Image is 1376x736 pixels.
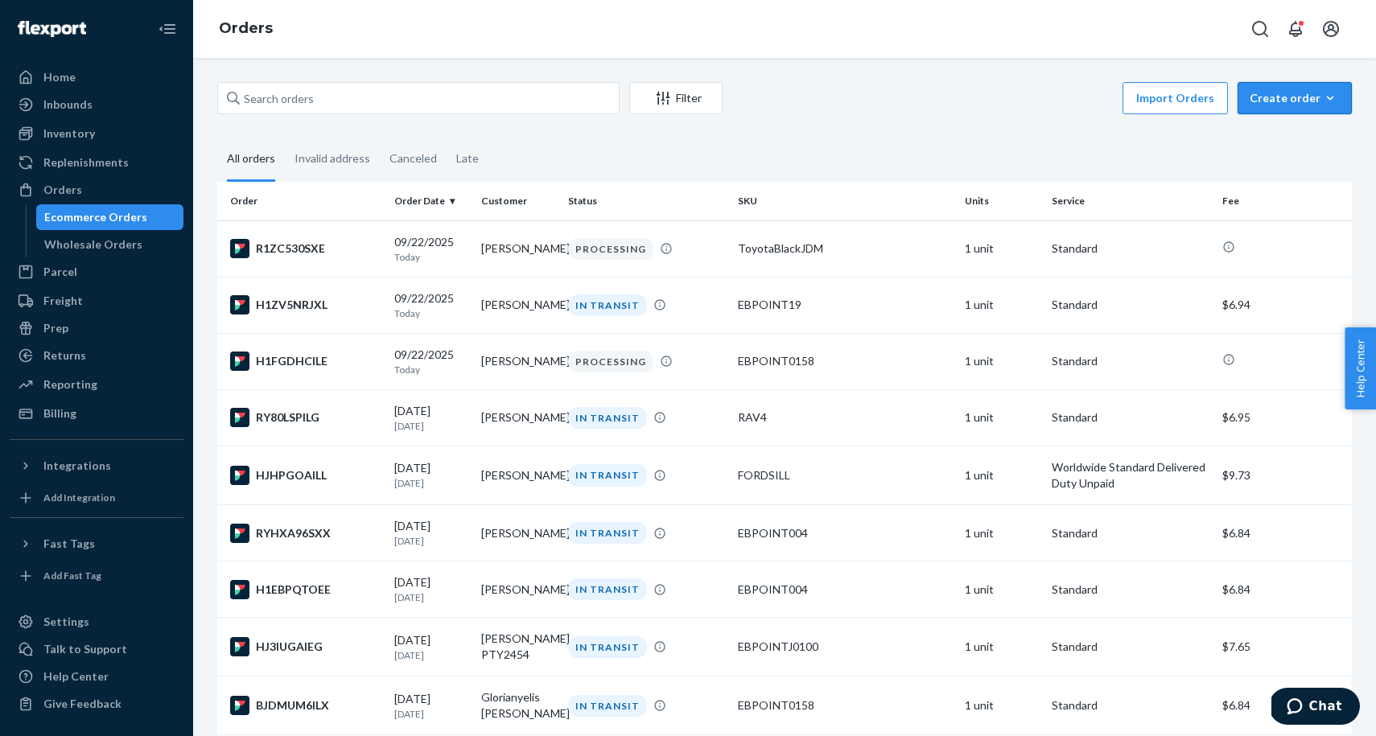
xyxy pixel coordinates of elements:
div: Customer [481,194,555,208]
div: Inbounds [43,97,93,113]
div: Replenishments [43,154,129,171]
p: Standard [1052,525,1209,541]
div: H1ZV5NRJXL [230,295,381,315]
p: Standard [1052,697,1209,713]
a: Orders [219,19,273,37]
div: 09/22/2025 [394,290,468,320]
p: [DATE] [394,419,468,433]
th: Fee [1216,182,1352,220]
a: Replenishments [10,150,183,175]
div: [DATE] [394,691,468,721]
div: 09/22/2025 [394,347,468,376]
div: [DATE] [394,632,468,662]
td: Glorianyelis [PERSON_NAME] [475,676,562,735]
div: Prep [43,320,68,336]
td: [PERSON_NAME] [475,277,562,333]
div: Integrations [43,458,111,474]
iframe: Opens a widget where you can chat to one of our agents [1271,688,1360,728]
div: Canceled [389,138,437,179]
p: Today [394,250,468,264]
button: Integrations [10,453,183,479]
button: Open account menu [1315,13,1347,45]
div: Add Integration [43,491,115,504]
button: Talk to Support [10,636,183,662]
td: [PERSON_NAME] [475,389,562,446]
div: RY80LSPILG [230,408,381,427]
p: Standard [1052,582,1209,598]
td: 1 unit [958,676,1045,735]
td: [PERSON_NAME] [475,505,562,561]
a: Help Center [10,664,183,689]
div: BJDMUM6ILX [230,696,381,715]
div: Fast Tags [43,536,95,552]
th: Status [562,182,732,220]
div: Freight [43,293,83,309]
div: EBPOINT19 [738,297,952,313]
div: FORDSILL [738,467,952,483]
td: [PERSON_NAME] [475,220,562,277]
div: EBPOINT0158 [738,697,952,713]
div: Inventory [43,125,95,142]
th: Order Date [388,182,475,220]
div: Filter [630,90,722,106]
th: SKU [731,182,958,220]
div: Give Feedback [43,696,122,712]
td: 1 unit [958,618,1045,676]
div: [DATE] [394,460,468,490]
a: Inventory [10,121,183,146]
a: Returns [10,343,183,368]
div: 09/22/2025 [394,234,468,264]
td: 1 unit [958,561,1045,618]
div: Returns [43,347,86,364]
p: Worldwide Standard Delivered Duty Unpaid [1052,459,1209,491]
p: Standard [1052,409,1209,426]
a: Home [10,64,183,90]
td: [PERSON_NAME] [475,561,562,618]
td: [PERSON_NAME] [475,446,562,505]
div: IN TRANSIT [568,522,647,544]
p: Standard [1052,353,1209,369]
p: Today [394,363,468,376]
div: PROCESSING [568,238,653,260]
p: Standard [1052,639,1209,655]
a: Wholesale Orders [36,232,184,257]
div: HJ3IUGAIEG [230,637,381,656]
a: Freight [10,288,183,314]
td: 1 unit [958,446,1045,505]
div: Ecommerce Orders [44,209,147,225]
div: EBPOINT004 [738,525,952,541]
p: [DATE] [394,534,468,548]
div: PROCESSING [568,351,653,372]
div: [DATE] [394,403,468,433]
button: Give Feedback [10,691,183,717]
div: IN TRANSIT [568,407,647,429]
p: Today [394,306,468,320]
div: Invalid address [295,138,370,179]
a: Settings [10,609,183,635]
td: 1 unit [958,389,1045,446]
button: Open notifications [1279,13,1312,45]
p: [DATE] [394,590,468,604]
div: Talk to Support [43,641,127,657]
td: $6.84 [1216,561,1352,618]
td: $7.65 [1216,618,1352,676]
a: Add Integration [10,485,183,511]
div: Billing [43,405,76,421]
a: Prep [10,315,183,341]
div: EBPOINT0158 [738,353,952,369]
td: [PERSON_NAME] [475,333,562,389]
div: All orders [227,138,275,182]
button: Filter [629,82,723,114]
div: Reporting [43,376,97,393]
button: Help Center [1345,327,1376,409]
td: $6.84 [1216,505,1352,561]
input: Search orders [217,82,620,114]
img: Flexport logo [18,21,86,37]
p: [DATE] [394,648,468,662]
th: Service [1045,182,1216,220]
div: IN TRANSIT [568,578,647,600]
td: $6.94 [1216,277,1352,333]
td: 1 unit [958,505,1045,561]
p: [DATE] [394,707,468,721]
